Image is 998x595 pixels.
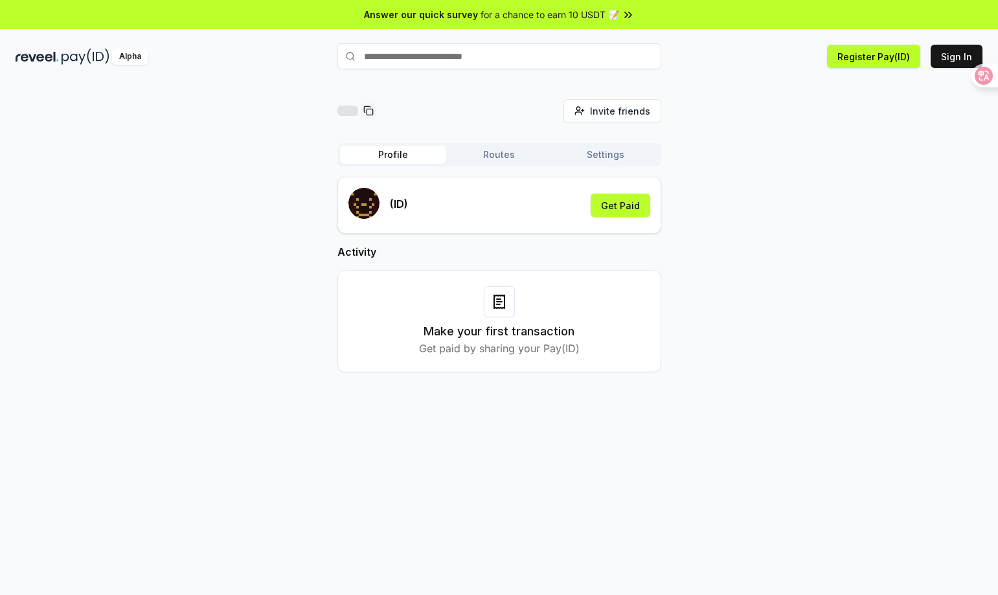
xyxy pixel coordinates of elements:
[340,146,446,164] button: Profile
[364,8,478,21] span: Answer our quick survey
[552,146,659,164] button: Settings
[337,244,661,260] h2: Activity
[931,45,982,68] button: Sign In
[16,49,59,65] img: reveel_dark
[112,49,148,65] div: Alpha
[446,146,552,164] button: Routes
[591,194,650,217] button: Get Paid
[590,104,650,118] span: Invite friends
[419,341,580,356] p: Get paid by sharing your Pay(ID)
[827,45,920,68] button: Register Pay(ID)
[481,8,619,21] span: for a chance to earn 10 USDT 📝
[424,322,574,341] h3: Make your first transaction
[563,99,661,122] button: Invite friends
[390,196,408,212] p: (ID)
[62,49,109,65] img: pay_id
